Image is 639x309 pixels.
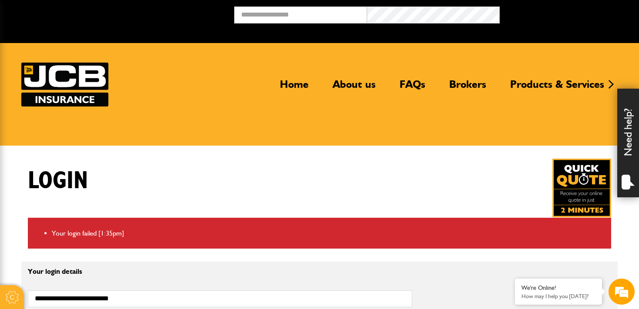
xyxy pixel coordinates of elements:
[504,78,611,98] a: Products & Services
[552,159,611,217] a: Get your insurance quote in just 2-minutes
[521,293,595,299] p: How may I help you today?
[443,78,493,98] a: Brokers
[617,89,639,197] div: Need help?
[521,284,595,292] div: We're Online!
[393,78,432,98] a: FAQs
[500,7,632,20] button: Broker Login
[52,228,605,239] li: Your login failed [1:35pm]
[21,63,108,106] img: JCB Insurance Services logo
[28,268,412,275] p: Your login details
[552,159,611,217] img: Quick Quote
[326,78,382,98] a: About us
[28,166,88,196] h1: Login
[273,78,315,98] a: Home
[21,63,108,106] a: JCB Insurance Services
